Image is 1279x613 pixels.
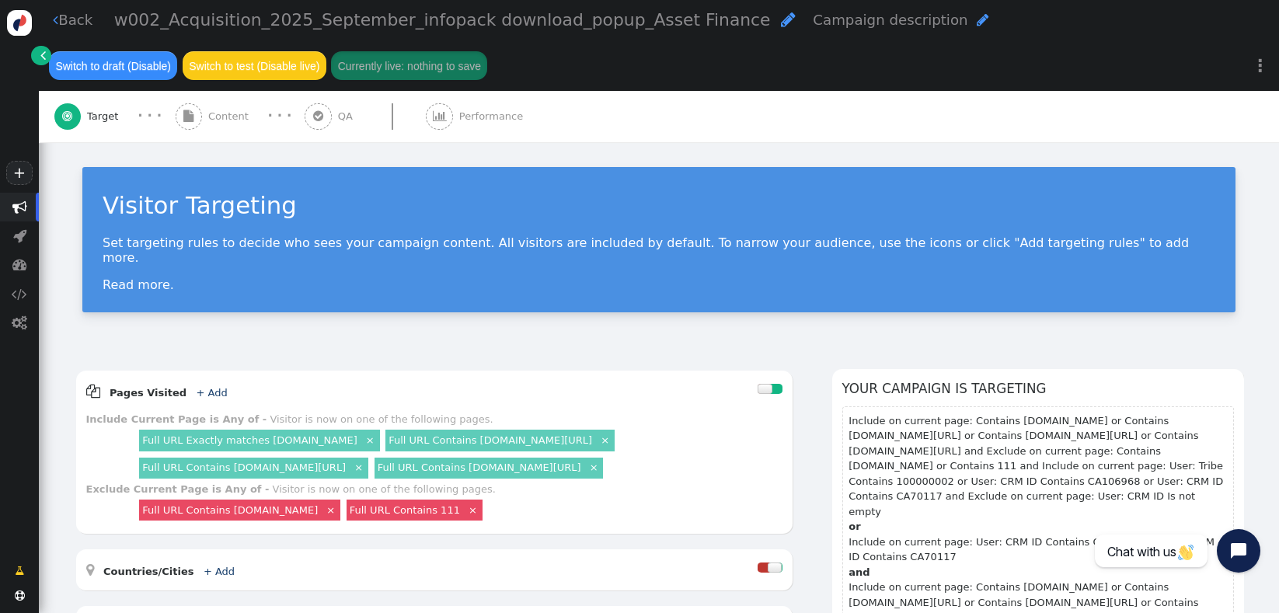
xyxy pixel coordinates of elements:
b: Exclude Current Page is Any of - [86,483,270,495]
h6: Your campaign is targeting [842,379,1234,399]
a:  Countries/Cities + Add [86,566,259,577]
a: × [324,503,337,516]
span: Target [87,109,124,124]
a: × [364,433,377,446]
a: Full URL Exactly matches [DOMAIN_NAME] [142,434,357,446]
a:  QA [305,91,426,142]
div: Visitor Targeting [103,187,1215,223]
a: Full URL Contains [DOMAIN_NAME] [142,504,318,516]
a: Full URL Contains [DOMAIN_NAME][URL] [378,461,581,473]
a:  [31,46,51,65]
div: · · · [138,106,162,126]
a:  Content · · · [176,91,305,142]
img: logo-icon.svg [7,10,33,36]
span:  [13,228,26,243]
span:  [12,200,27,214]
span:  [86,562,94,577]
button: Currently live: nothing to save [331,51,487,79]
span:  [62,110,72,122]
span:  [433,110,447,122]
a: Read more. [103,277,174,292]
a: Full URL Contains 111 [350,504,460,516]
span: w002_Acquisition_2025_September_infopack download_popup_Asset Finance [114,10,771,30]
a: Full URL Contains [DOMAIN_NAME][URL] [142,461,346,473]
span:  [313,110,323,122]
span:  [53,12,58,27]
a: × [598,433,612,446]
span: QA [338,109,359,124]
a:  Pages Visited + Add [86,387,251,399]
a: Full URL Contains [DOMAIN_NAME][URL] [389,434,592,446]
b: or [849,519,1226,535]
b: Countries/Cities [103,566,194,577]
span:  [977,12,989,27]
a: ⋮ [1242,43,1279,89]
button: Switch to test (Disable live) [183,51,326,79]
span:  [12,257,27,272]
b: Pages Visited [110,387,186,399]
div: · · · [267,106,291,126]
div: Visitor is now on one of the following pages. [270,413,493,425]
span: Performance [459,109,529,124]
a: × [587,460,601,473]
a:  [5,558,34,584]
a: + Add [196,387,227,399]
a: × [466,503,479,516]
a: × [352,460,365,473]
a: Back [53,9,92,30]
span: Campaign description [813,12,967,28]
span:  [40,47,46,63]
div: Visitor is now on one of the following pages. [273,483,496,495]
p: Set targeting rules to decide who sees your campaign content. All visitors are included by defaul... [103,235,1215,265]
span:  [12,315,27,330]
span:  [15,590,25,601]
span:  [781,11,796,28]
a:  Performance [426,91,556,142]
span:  [183,110,193,122]
button: Switch to draft (Disable) [49,51,177,79]
span: Content [208,109,255,124]
a:  Target · · · [54,91,176,142]
a: + Add [204,566,235,577]
b: Include Current Page is Any of - [86,413,267,425]
b: and [849,565,1226,580]
span:  [15,563,24,579]
span:  [86,384,100,399]
span:  [12,287,27,301]
a: + [6,161,33,185]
